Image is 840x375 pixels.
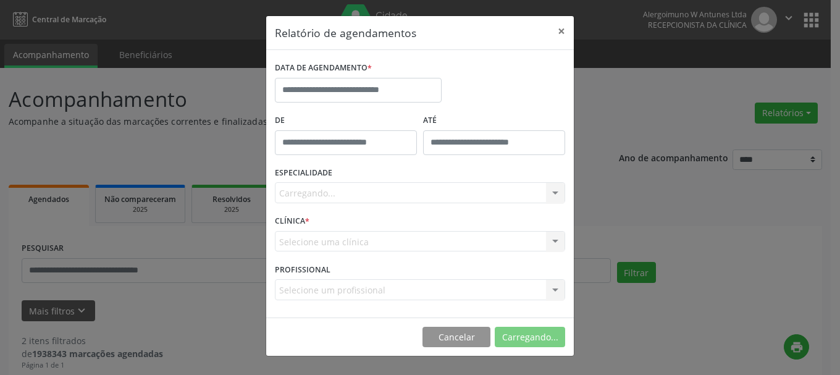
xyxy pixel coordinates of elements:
button: Cancelar [422,327,490,348]
label: ATÉ [423,111,565,130]
label: CLÍNICA [275,212,309,231]
label: PROFISSIONAL [275,260,330,279]
button: Close [549,16,574,46]
label: DATA DE AGENDAMENTO [275,59,372,78]
label: De [275,111,417,130]
button: Carregando... [495,327,565,348]
label: ESPECIALIDADE [275,164,332,183]
h5: Relatório de agendamentos [275,25,416,41]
